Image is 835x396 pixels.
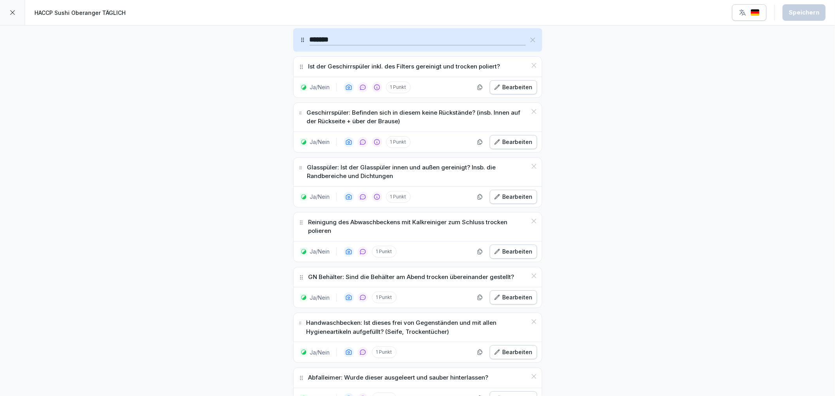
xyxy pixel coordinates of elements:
[386,81,411,93] p: 1 Punkt
[307,163,527,181] p: Glasspüler: Ist der Glasspüler innen und außen gereinigt? Insb. die Randbereiche und Dichtungen
[490,135,537,149] button: Bearbeiten
[490,190,537,204] button: Bearbeiten
[750,9,760,16] img: de.svg
[310,247,330,256] p: Ja/Nein
[494,348,533,356] div: Bearbeiten
[386,191,411,203] p: 1 Punkt
[308,273,514,282] p: GN Behälter: Sind die Behälter am Abend trocken übereinander gestellt?
[310,193,330,201] p: Ja/Nein
[308,62,500,71] p: Ist der Geschirrspüler inkl. des Filters gereinigt und trocken poliert?
[783,4,826,21] button: Speichern
[490,345,537,359] button: Bearbeiten
[372,292,397,303] p: 1 Punkt
[372,246,397,257] p: 1 Punkt
[310,138,330,146] p: Ja/Nein
[386,136,411,148] p: 1 Punkt
[494,293,533,302] div: Bearbeiten
[490,290,537,304] button: Bearbeiten
[306,319,527,336] p: Handwaschbecken: Ist dieses frei von Gegenständen und mit allen Hygieneartikeln aufgefüllt? (Seif...
[494,247,533,256] div: Bearbeiten
[494,193,533,201] div: Bearbeiten
[372,346,397,358] p: 1 Punkt
[494,83,533,92] div: Bearbeiten
[308,373,489,382] p: Abfalleimer: Wurde dieser ausgeleert und sauber hinterlassen?
[308,218,527,236] p: Reinigung des Abwaschbeckens mit Kalkreiniger zum Schluss trocken polieren
[310,348,330,356] p: Ja/Nein
[490,245,537,259] button: Bearbeiten
[34,9,126,17] p: HACCP Sushi Oberanger TÄGLICH
[789,8,819,17] div: Speichern
[310,293,330,302] p: Ja/Nein
[310,83,330,91] p: Ja/Nein
[307,108,527,126] p: Geschirrspüler: Befinden sich in diesem keine Rückstände? (insb. Innen auf der Rückseite + über d...
[490,80,537,94] button: Bearbeiten
[494,138,533,146] div: Bearbeiten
